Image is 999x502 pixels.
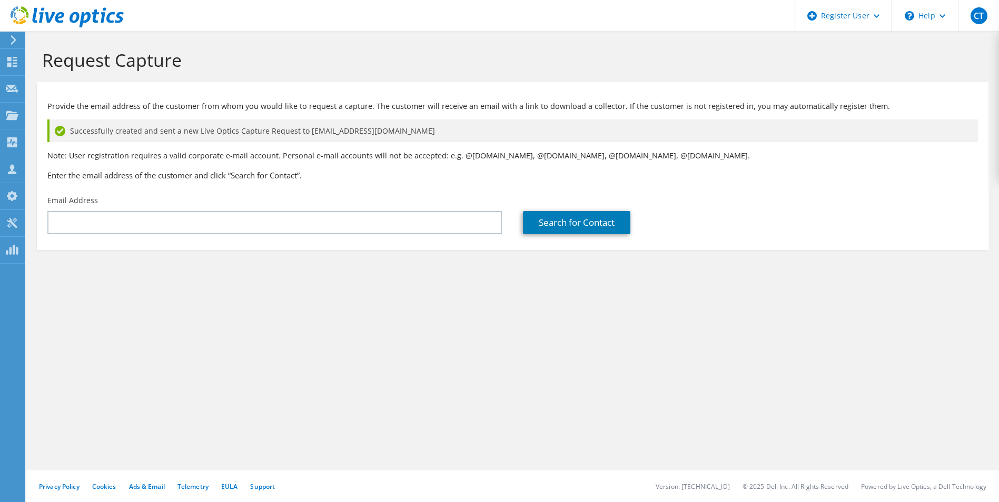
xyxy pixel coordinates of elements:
[221,482,238,491] a: EULA
[70,125,435,137] span: Successfully created and sent a new Live Optics Capture Request to [EMAIL_ADDRESS][DOMAIN_NAME]
[47,169,978,181] h3: Enter the email address of the customer and click “Search for Contact”.
[523,211,630,234] a: Search for Contact
[47,150,978,162] p: Note: User registration requires a valid corporate e-mail account. Personal e-mail accounts will ...
[743,482,848,491] li: © 2025 Dell Inc. All Rights Reserved
[92,482,116,491] a: Cookies
[39,482,80,491] a: Privacy Policy
[42,49,978,71] h1: Request Capture
[177,482,209,491] a: Telemetry
[905,11,914,21] svg: \n
[47,101,978,112] p: Provide the email address of the customer from whom you would like to request a capture. The cust...
[861,482,986,491] li: Powered by Live Optics, a Dell Technology
[250,482,275,491] a: Support
[47,195,98,206] label: Email Address
[971,7,987,24] span: CT
[129,482,165,491] a: Ads & Email
[656,482,730,491] li: Version: [TECHNICAL_ID]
